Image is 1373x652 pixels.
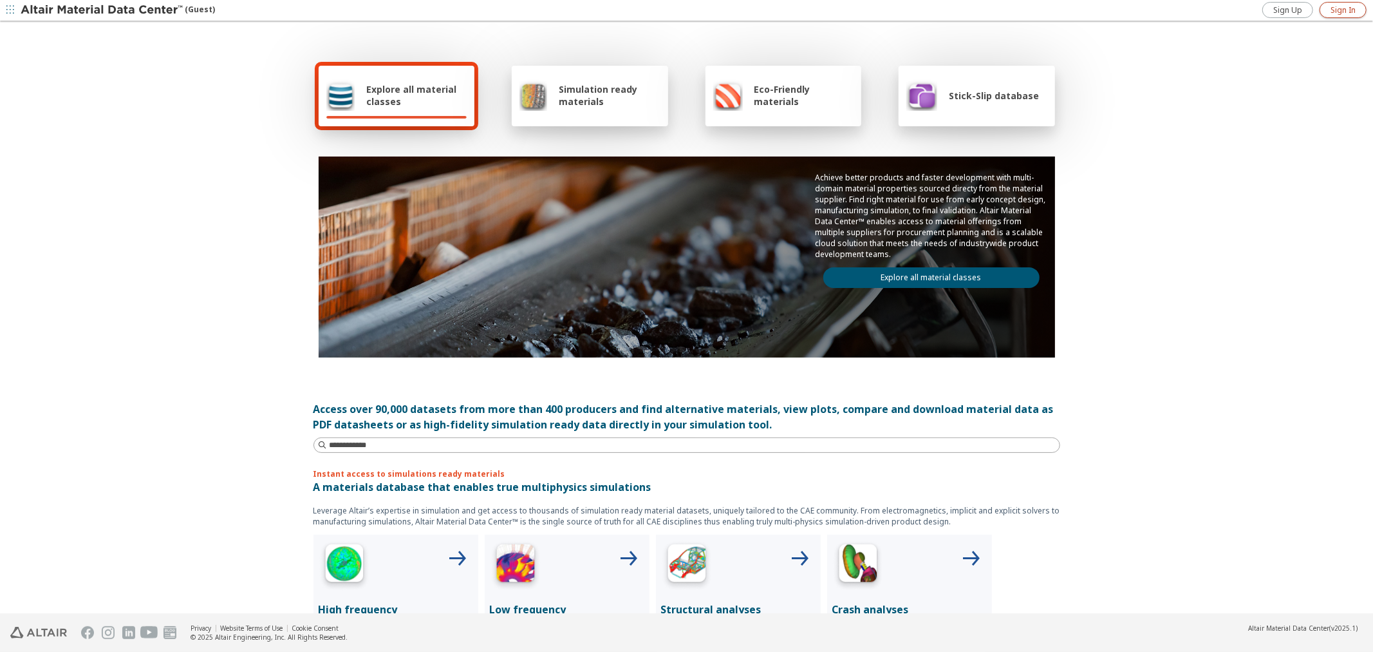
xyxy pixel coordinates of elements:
[823,267,1040,288] a: Explore all material classes
[319,540,370,591] img: High Frequency Icon
[366,83,467,108] span: Explore all material classes
[490,602,644,633] p: Low frequency electromagnetics
[519,80,547,111] img: Simulation ready materials
[661,602,816,617] p: Structural analyses
[1331,5,1356,15] span: Sign In
[191,633,348,642] div: © 2025 Altair Engineering, Inc. All Rights Reserved.
[1273,5,1302,15] span: Sign Up
[21,4,215,17] div: (Guest)
[832,540,884,591] img: Crash Analyses Icon
[490,540,541,591] img: Low Frequency Icon
[906,80,937,111] img: Stick-Slip database
[1248,624,1329,633] span: Altair Material Data Center
[1262,2,1313,18] a: Sign Up
[319,602,473,633] p: High frequency electromagnetics
[326,80,355,111] img: Explore all material classes
[313,401,1060,432] div: Access over 90,000 datasets from more than 400 producers and find alternative materials, view plo...
[1248,624,1358,633] div: (v2025.1)
[313,505,1060,527] p: Leverage Altair’s expertise in simulation and get access to thousands of simulation ready materia...
[1320,2,1367,18] a: Sign In
[661,540,713,591] img: Structural Analyses Icon
[10,627,67,638] img: Altair Engineering
[191,624,211,633] a: Privacy
[832,602,987,617] p: Crash analyses
[754,83,854,108] span: Eco-Friendly materials
[713,80,743,111] img: Eco-Friendly materials
[949,90,1039,102] span: Stick-Slip database
[220,624,283,633] a: Website Terms of Use
[559,83,660,108] span: Simulation ready materials
[313,468,1060,479] p: Instant access to simulations ready materials
[816,172,1047,260] p: Achieve better products and faster development with multi-domain material properties sourced dire...
[292,624,339,633] a: Cookie Consent
[21,4,185,17] img: Altair Material Data Center
[313,479,1060,495] p: A materials database that enables true multiphysics simulations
